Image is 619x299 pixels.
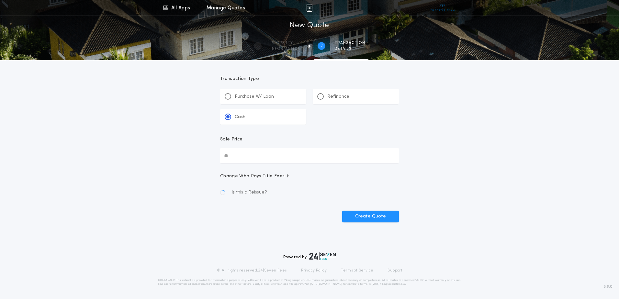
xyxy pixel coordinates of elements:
img: img [306,4,312,12]
p: Sale Price [220,136,242,143]
span: 3.8.0 [604,284,613,290]
p: Refinance [327,94,349,100]
h1: New Quote [290,20,329,31]
span: Is this a Reissue? [232,189,267,196]
a: Support [388,268,402,273]
p: Transaction Type [220,76,399,82]
div: Powered by [283,252,336,260]
span: information [271,46,301,51]
h2: 2 [321,43,323,49]
img: logo [309,252,336,260]
button: Create Quote [342,211,399,222]
a: Privacy Policy [301,268,327,273]
span: Change Who Pays Title Fees [220,173,290,180]
img: vs-icon [431,5,455,11]
a: Terms of Service [341,268,373,273]
button: Change Who Pays Title Fees [220,173,399,180]
p: Purchase W/ Loan [235,94,274,100]
p: DISCLAIMER: This estimate is provided for informational purposes only. 24|Seven Fees, a product o... [158,278,461,286]
span: Transaction [334,40,365,46]
input: Sale Price [220,148,399,163]
a: [URL][DOMAIN_NAME] [310,283,342,285]
span: details [334,46,365,51]
p: Cash [235,114,245,120]
span: Property [271,40,301,46]
p: © All rights reserved. 24|Seven Fees [217,268,287,273]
